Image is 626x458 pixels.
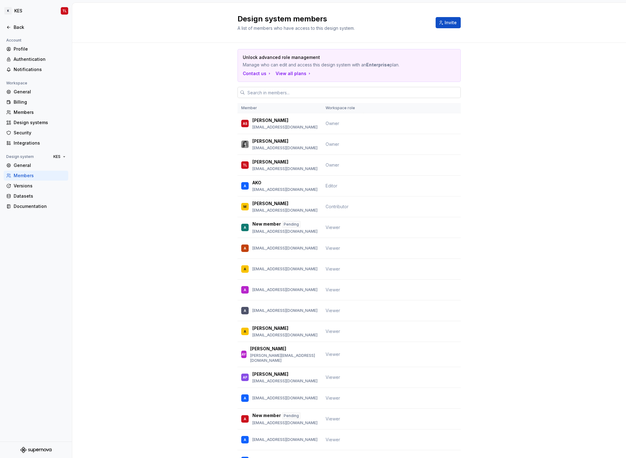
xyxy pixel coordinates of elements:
p: [EMAIL_ADDRESS][DOMAIN_NAME] [252,379,317,384]
div: Design system [4,153,36,160]
div: A [244,437,246,443]
div: K [4,7,12,15]
a: General [4,87,68,97]
a: Back [4,22,68,32]
a: Members [4,171,68,181]
a: Notifications [4,65,68,74]
a: General [4,160,68,170]
p: [EMAIL_ADDRESS][DOMAIN_NAME] [252,146,317,150]
button: KKESTL [1,4,71,18]
p: Unlock advanced role management [243,54,412,61]
p: [EMAIL_ADDRESS][DOMAIN_NAME] [252,187,317,192]
div: TL [62,8,67,13]
div: Back [14,24,66,30]
span: Viewer [326,245,340,251]
span: Owner [326,162,339,168]
div: TL [243,162,247,168]
p: [EMAIL_ADDRESS][DOMAIN_NAME] [252,208,317,213]
div: Datasets [14,193,66,199]
p: [PERSON_NAME] [252,325,288,331]
p: Manage who can edit and access this design system with an plan. [243,62,412,68]
a: Integrations [4,138,68,148]
a: Design systems [4,118,68,128]
div: A [244,395,246,401]
input: Search in members... [245,87,461,98]
p: AKO [252,180,261,186]
span: Viewer [326,329,340,334]
p: [EMAIL_ADDRESS][DOMAIN_NAME] [252,437,317,442]
p: [PERSON_NAME] [252,200,288,207]
span: Viewer [326,416,340,421]
p: [EMAIL_ADDRESS][DOMAIN_NAME] [252,287,317,292]
div: KES [14,8,22,14]
a: Contact us [243,70,272,77]
svg: Supernova Logo [20,447,51,453]
span: A list of members who have access to this design system. [238,25,355,31]
div: General [14,89,66,95]
a: Datasets [4,191,68,201]
a: Members [4,107,68,117]
div: Members [14,173,66,179]
div: A [244,224,246,231]
p: [EMAIL_ADDRESS][DOMAIN_NAME] [252,166,317,171]
span: Invite [445,20,457,26]
div: A [244,266,246,272]
span: Viewer [326,437,340,442]
div: Notifications [14,66,66,73]
div: A [244,287,246,293]
span: Viewer [326,225,340,230]
p: [EMAIL_ADDRESS][DOMAIN_NAME] [252,267,317,272]
div: Authentication [14,56,66,62]
p: [EMAIL_ADDRESS][DOMAIN_NAME] [252,125,317,130]
div: Pending [282,221,300,228]
div: Profile [14,46,66,52]
a: Security [4,128,68,138]
p: New member [252,221,281,228]
span: Owner [326,121,339,126]
div: AP [243,374,247,380]
p: [EMAIL_ADDRESS][DOMAIN_NAME] [252,396,317,401]
button: View all plans [276,70,312,77]
div: Design systems [14,119,66,126]
span: Viewer [326,352,340,357]
p: [PERSON_NAME] [252,371,288,377]
p: New member [252,412,281,419]
p: [EMAIL_ADDRESS][DOMAIN_NAME] [252,308,317,313]
h2: Design system members [238,14,428,24]
a: Authentication [4,54,68,64]
p: [EMAIL_ADDRESS][DOMAIN_NAME] [252,229,317,234]
a: Documentation [4,201,68,211]
div: A [244,328,246,335]
p: [PERSON_NAME] [252,159,288,165]
div: Documentation [14,203,66,209]
div: AS [243,120,247,127]
th: Member [238,103,322,113]
div: A [244,183,246,189]
span: KES [53,154,60,159]
div: Account [4,37,24,44]
p: [PERSON_NAME] [252,117,288,123]
p: [PERSON_NAME][EMAIL_ADDRESS][DOMAIN_NAME] [250,353,318,363]
div: Billing [14,99,66,105]
div: AY [242,351,246,357]
th: Workspace role [322,103,363,113]
div: Versions [14,183,66,189]
a: Billing [4,97,68,107]
span: Contributor [326,204,349,209]
div: Integrations [14,140,66,146]
div: Members [14,109,66,115]
div: A [244,245,246,251]
div: A [244,308,246,314]
p: [PERSON_NAME] [252,138,288,144]
span: Owner [326,141,339,147]
p: [EMAIL_ADDRESS][DOMAIN_NAME] [252,246,317,251]
div: Pending [282,412,300,419]
div: General [14,162,66,168]
div: Security [14,130,66,136]
span: Viewer [326,308,340,313]
span: Editor [326,183,337,188]
div: A [244,416,246,422]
